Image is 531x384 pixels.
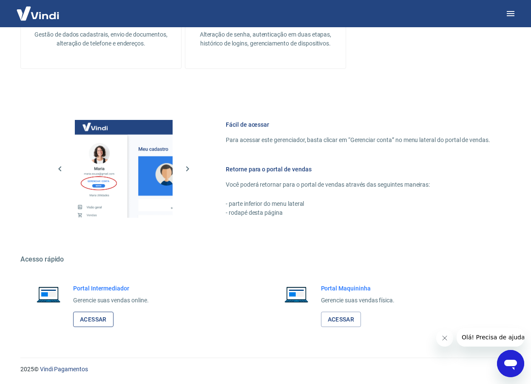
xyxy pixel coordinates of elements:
[226,199,490,208] p: - parte inferior do menu lateral
[73,312,114,327] a: Acessar
[34,30,168,48] p: Gestão de dados cadastrais, envio de documentos, alteração de telefone e endereços.
[75,120,173,218] img: Imagem da dashboard mostrando o botão de gerenciar conta na sidebar no lado esquerdo
[226,208,490,217] p: - rodapé desta página
[5,6,71,13] span: Olá! Precisa de ajuda?
[321,296,395,305] p: Gerencie suas vendas física.
[457,328,524,347] iframe: Mensagem da empresa
[20,365,511,374] p: 2025 ©
[226,136,490,145] p: Para acessar este gerenciador, basta clicar em “Gerenciar conta” no menu lateral do portal de ven...
[321,312,361,327] a: Acessar
[436,330,453,347] iframe: Fechar mensagem
[73,284,149,293] h6: Portal Intermediador
[321,284,395,293] h6: Portal Maquininha
[73,296,149,305] p: Gerencie suas vendas online.
[40,366,88,373] a: Vindi Pagamentos
[497,350,524,377] iframe: Botão para abrir a janela de mensagens
[226,165,490,174] h6: Retorne para o portal de vendas
[31,284,66,304] img: Imagem de um notebook aberto
[226,180,490,189] p: Você poderá retornar para o portal de vendas através das seguintes maneiras:
[226,120,490,129] h6: Fácil de acessar
[199,30,332,48] p: Alteração de senha, autenticação em duas etapas, histórico de logins, gerenciamento de dispositivos.
[10,0,65,26] img: Vindi
[20,255,511,264] h5: Acesso rápido
[278,284,314,304] img: Imagem de um notebook aberto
